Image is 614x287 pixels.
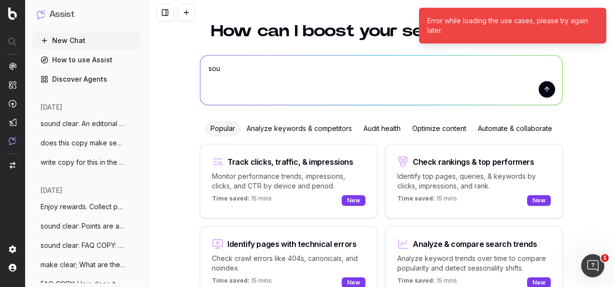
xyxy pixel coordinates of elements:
[397,277,435,284] span: Time saved:
[41,158,126,167] span: write copy for this in the Fenwick tone
[33,116,141,131] button: sound clear: An editorial article focuse
[227,158,353,166] div: Track clicks, traffic, & impressions
[10,162,15,169] img: Switch project
[358,121,406,136] div: Audit health
[33,135,141,151] button: does this copy make sense? 'Turn Up the
[581,254,604,277] iframe: Intercom live chat
[41,102,62,112] span: [DATE]
[9,245,16,253] img: Setting
[41,202,126,212] span: Enjoy rewards. Collect points & get noti
[413,158,534,166] div: Check rankings & top performers
[33,199,141,215] button: Enjoy rewards. Collect points & get noti
[33,238,141,253] button: sound clear: FAQ COPY: How does it wo
[406,121,472,136] div: Optimize content
[41,241,126,250] span: sound clear: FAQ COPY: How does it wo
[227,240,357,248] div: Identify pages with technical errors
[200,56,562,105] textarea: sou
[212,195,272,206] p: 15 mins
[8,7,17,20] img: Botify logo
[397,195,457,206] p: 15 mins
[33,72,141,87] a: Discover Agents
[49,8,74,21] h1: Assist
[33,218,141,234] button: sound clear: Points are added automatica
[212,254,365,273] p: Check crawl errors like 404s, canonicals, and noindex.
[397,195,435,202] span: Time saved:
[41,260,126,270] span: make clear; What are the additional bene
[41,119,126,129] span: sound clear: An editorial article focuse
[9,62,16,70] img: Analytics
[200,22,563,40] h1: How can I boost your search strategy?
[41,186,62,195] span: [DATE]
[33,155,141,170] button: write copy for this in the Fenwick tone
[41,138,126,148] span: does this copy make sense? 'Turn Up the
[342,195,365,206] div: New
[37,8,137,21] button: Assist
[9,81,16,89] img: Intelligence
[397,172,551,191] p: Identify top pages, queries, & keywords by clicks, impressions, and rank.
[212,172,365,191] p: Monitor performance trends, impressions, clicks, and CTR by device and period.
[9,137,16,145] img: Assist
[212,277,250,284] span: Time saved:
[527,195,551,206] div: New
[413,240,537,248] div: Analyze & compare search trends
[601,254,609,262] span: 1
[9,118,16,126] img: Studio
[212,195,250,202] span: Time saved:
[9,264,16,272] img: My account
[205,121,241,136] div: Popular
[37,10,45,19] img: Assist
[33,33,141,48] button: New Chat
[41,221,126,231] span: sound clear: Points are added automatica
[33,257,141,273] button: make clear; What are the additional bene
[33,52,141,68] a: How to use Assist
[9,100,16,108] img: Activation
[472,121,558,136] div: Automate & collaborate
[397,254,551,273] p: Analyze keyword trends over time to compare popularity and detect seasonality shifts.
[241,121,358,136] div: Analyze keywords & competitors
[427,16,590,35] div: Error while loading the use cases, please try again later.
